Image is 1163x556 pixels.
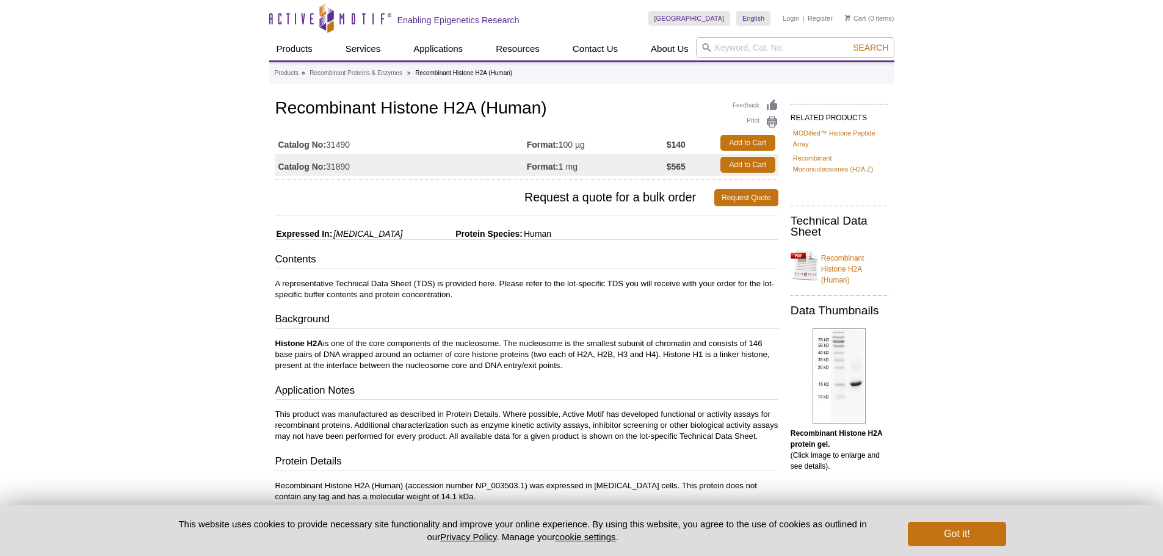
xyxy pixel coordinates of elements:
[791,305,888,316] h2: Data Thumbnails
[275,383,778,400] h3: Application Notes
[333,229,402,239] i: [MEDICAL_DATA]
[158,518,888,543] p: This website uses cookies to provide necessary site functionality and improve your online experie...
[275,99,778,120] h1: Recombinant Histone H2A (Human)
[791,429,882,449] b: Recombinant Histone H2A protein gel.
[275,480,778,502] p: Recombinant Histone H2A (Human) (accession number NP_003503.1) was expressed in [MEDICAL_DATA] ce...
[275,338,778,371] p: is one of the core components of the nucleosome. The nucleosome is the smallest subunit of chroma...
[278,139,327,150] strong: Catalog No:
[269,37,320,60] a: Products
[278,161,327,172] strong: Catalog No:
[275,132,527,154] td: 31490
[643,37,696,60] a: About Us
[275,312,778,329] h3: Background
[310,68,402,79] a: Recombinant Proteins & Enzymes
[791,104,888,126] h2: RELATED PRODUCTS
[275,278,778,300] p: A representative Technical Data Sheet (TDS) is provided here. Please refer to the lot-specific TD...
[397,15,520,26] h2: Enabling Epigenetics Research
[736,11,770,26] a: English
[275,454,778,471] h3: Protein Details
[733,99,778,112] a: Feedback
[440,532,496,542] a: Privacy Policy
[275,339,323,348] strong: Histone H2A
[845,14,866,23] a: Cart
[791,245,888,286] a: Recombinant Histone H2A (Human)
[565,37,625,60] a: Contact Us
[527,154,667,176] td: 1 mg
[527,132,667,154] td: 100 µg
[275,409,778,442] p: This product was manufactured as described in Protein Details. Where possible, Active Motif has d...
[523,229,551,239] span: Human
[527,139,559,150] strong: Format:
[808,14,833,23] a: Register
[845,11,894,26] li: (0 items)
[275,68,299,79] a: Products
[791,428,888,472] p: (Click image to enlarge and see details).
[667,139,686,150] strong: $140
[527,161,559,172] strong: Format:
[813,328,866,424] img: Recombinant Histone H2A protein gel.
[696,37,894,58] input: Keyword, Cat. No.
[275,229,333,239] span: Expressed In:
[793,153,886,175] a: Recombinant Mononucleosomes (H2A.Z)
[720,157,775,173] a: Add to Cart
[415,70,512,76] li: Recombinant Histone H2A (Human)
[275,154,527,176] td: 31890
[733,115,778,129] a: Print
[275,189,715,206] span: Request a quote for a bulk order
[667,161,686,172] strong: $565
[853,43,888,52] span: Search
[714,189,778,206] a: Request Quote
[338,37,388,60] a: Services
[555,532,615,542] button: cookie settings
[407,70,411,76] li: »
[275,252,778,269] h3: Contents
[908,522,1005,546] button: Got it!
[793,128,886,150] a: MODified™ Histone Peptide Array
[302,70,305,76] li: »
[406,37,470,60] a: Applications
[849,42,892,53] button: Search
[803,11,805,26] li: |
[405,229,523,239] span: Protein Species:
[648,11,731,26] a: [GEOGRAPHIC_DATA]
[791,215,888,237] h2: Technical Data Sheet
[720,135,775,151] a: Add to Cart
[845,15,850,21] img: Your Cart
[783,14,799,23] a: Login
[488,37,547,60] a: Resources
